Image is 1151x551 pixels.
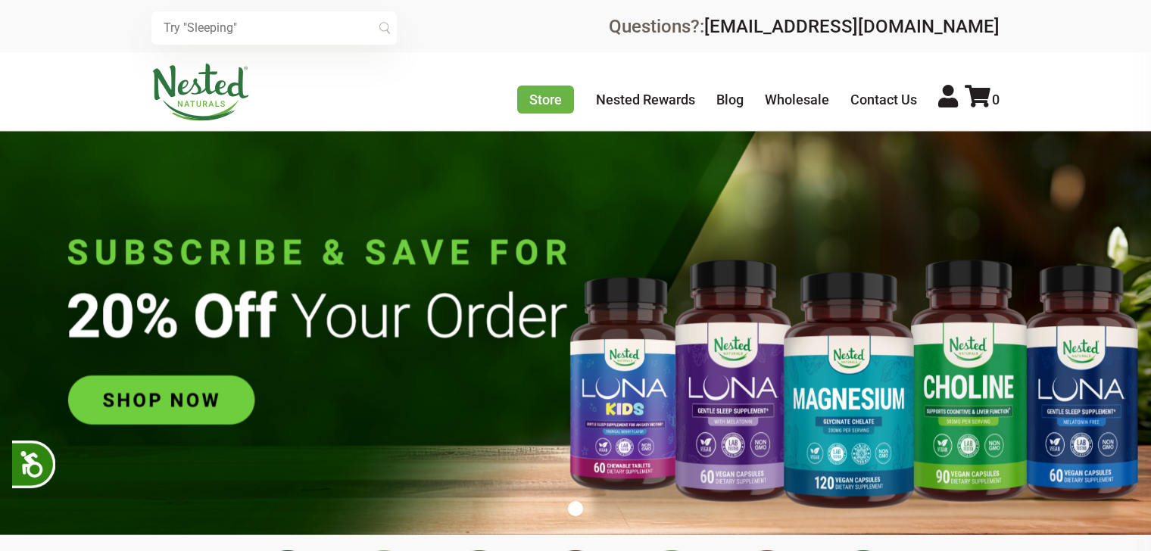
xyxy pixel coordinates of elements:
[992,92,1000,107] span: 0
[517,86,574,114] a: Store
[765,92,829,107] a: Wholesale
[596,92,695,107] a: Nested Rewards
[151,64,250,121] img: Nested Naturals
[965,92,1000,107] a: 0
[716,92,744,107] a: Blog
[704,16,1000,37] a: [EMAIL_ADDRESS][DOMAIN_NAME]
[850,92,917,107] a: Contact Us
[151,11,397,45] input: Try "Sleeping"
[609,17,1000,36] div: Questions?:
[568,501,583,516] button: 1 of 1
